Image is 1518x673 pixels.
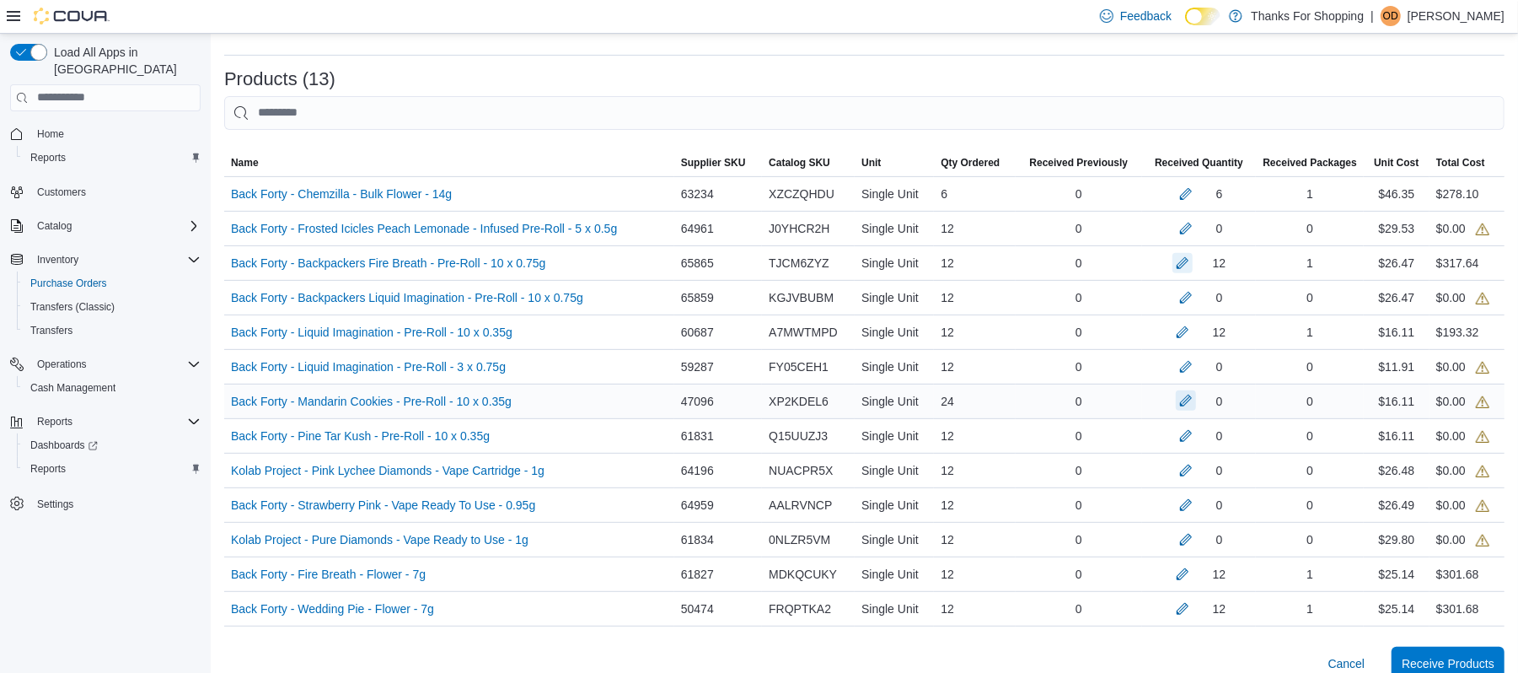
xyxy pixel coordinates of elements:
[30,381,115,395] span: Cash Management
[47,44,201,78] span: Load All Apps in [GEOGRAPHIC_DATA]
[1364,212,1429,245] div: $29.53
[30,181,201,202] span: Customers
[855,350,934,384] div: Single Unit
[1216,426,1223,446] div: 0
[1213,599,1226,619] div: 12
[1216,460,1223,481] div: 0
[231,460,544,481] a: Kolab Project - Pink Lychee Diamonds - Vape Cartridge - 1g
[17,295,207,319] button: Transfers (Classic)
[1016,523,1141,557] div: 0
[24,459,72,479] a: Reports
[231,357,506,377] a: Back Forty - Liquid Imagination - Pre-Roll - 3 x 0.75g
[855,419,934,453] div: Single Unit
[30,151,66,164] span: Reports
[1155,156,1243,170] span: Received Quantity
[37,358,87,371] span: Operations
[1381,6,1401,26] div: O Dixon
[30,324,72,337] span: Transfers
[1364,557,1429,591] div: $25.14
[1016,557,1141,591] div: 0
[1374,156,1419,170] span: Unit Cost
[1016,281,1141,315] div: 0
[1251,6,1364,26] p: Thanks For Shopping
[934,557,1016,591] div: 12
[769,288,834,308] span: KGJVBUBM
[1216,391,1223,412] div: 0
[855,454,934,487] div: Single Unit
[1256,385,1363,418] div: 0
[1364,385,1429,418] div: $16.11
[17,433,207,457] a: Dashboards
[30,123,201,144] span: Home
[1213,322,1226,342] div: 12
[1016,350,1141,384] div: 0
[37,186,86,199] span: Customers
[24,459,201,479] span: Reports
[1364,281,1429,315] div: $26.47
[681,156,746,170] span: Supplier SKU
[681,288,714,308] span: 65859
[681,530,714,550] span: 61834
[1256,315,1363,349] div: 1
[855,315,934,349] div: Single Unit
[934,212,1016,245] div: 12
[934,454,1016,487] div: 12
[934,419,1016,453] div: 12
[681,460,714,481] span: 64196
[934,488,1016,522] div: 12
[1256,246,1363,280] div: 1
[1370,6,1374,26] p: |
[769,564,837,584] span: MDKQCUKY
[1328,655,1365,672] span: Cancel
[855,488,934,522] div: Single Unit
[37,415,72,428] span: Reports
[1256,488,1363,522] div: 0
[224,96,1505,130] input: This is a search bar. After typing your query, hit enter to filter the results lower in the page.
[1364,523,1429,557] div: $29.80
[17,457,207,481] button: Reports
[30,216,78,236] button: Catalog
[3,214,207,238] button: Catalog
[1436,218,1489,239] div: $0.00
[1016,246,1141,280] div: 0
[17,376,207,400] button: Cash Management
[231,495,535,515] a: Back Forty - Strawberry Pink - Vape Ready To Use - 0.95g
[1213,564,1226,584] div: 12
[30,493,201,514] span: Settings
[855,523,934,557] div: Single Unit
[1364,454,1429,487] div: $26.48
[1185,25,1186,26] span: Dark Mode
[1364,488,1429,522] div: $26.49
[1016,592,1141,626] div: 0
[1402,655,1494,672] span: Receive Products
[231,218,617,239] a: Back Forty - Frosted Icicles Peach Lemonade - Infused Pre-Roll - 5 x 0.5g
[681,184,714,204] span: 63234
[1364,177,1429,211] div: $46.35
[3,248,207,272] button: Inventory
[1016,419,1141,453] div: 0
[934,315,1016,349] div: 12
[1030,156,1129,170] span: Received Previously
[681,253,714,273] span: 65865
[1436,253,1479,273] div: $317.64
[1256,281,1363,315] div: 0
[769,530,830,550] span: 0NLZR5VM
[855,385,934,418] div: Single Unit
[1016,488,1141,522] div: 0
[30,412,201,432] span: Reports
[231,253,545,273] a: Back Forty - Backpackers Fire Breath - Pre-Roll - 10 x 0.75g
[681,564,714,584] span: 61827
[769,184,834,204] span: XZCZQHDU
[934,592,1016,626] div: 12
[855,557,934,591] div: Single Unit
[37,127,64,141] span: Home
[1364,419,1429,453] div: $16.11
[1256,557,1363,591] div: 1
[231,184,452,204] a: Back Forty - Chemzilla - Bulk Flower - 14g
[769,391,829,412] span: XP2KDEL6
[30,354,201,374] span: Operations
[1216,184,1223,204] div: 6
[855,281,934,315] div: Single Unit
[941,156,1000,170] span: Qty Ordered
